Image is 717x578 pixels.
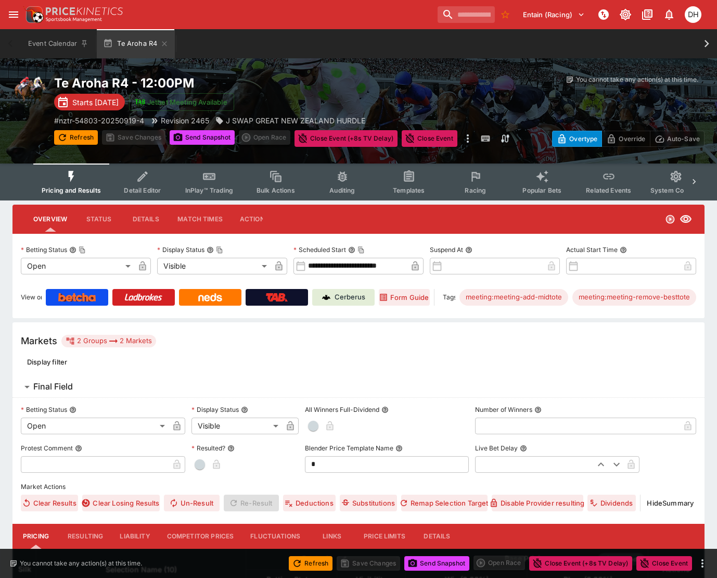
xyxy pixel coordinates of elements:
[21,495,78,511] button: Clear Results
[430,245,463,254] p: Suspend At
[191,418,282,434] div: Visible
[522,186,561,194] span: Popular Bets
[226,115,365,126] p: J SWAP GREAT NEW ZEALAND HURDLE
[619,133,645,144] p: Override
[650,131,705,147] button: Auto-Save
[257,186,295,194] span: Bulk Actions
[576,75,698,84] p: You cannot take any action(s) at this time.
[164,495,220,511] button: Un-Result
[572,289,696,306] div: Betting Target: cerberus
[25,207,75,232] button: Overview
[21,479,696,495] label: Market Actions
[170,130,235,145] button: Send Snapshot
[216,246,223,254] button: Copy To Clipboard
[462,130,474,147] button: more
[69,246,76,254] button: Betting StatusCopy To Clipboard
[46,17,102,22] img: Sportsbook Management
[465,186,486,194] span: Racing
[685,6,701,23] div: Daniel Hooper
[33,381,73,392] h6: Final Field
[309,524,355,549] button: Links
[572,292,696,303] span: meeting:meeting-remove-besttote
[638,5,657,24] button: Documentation
[552,131,602,147] button: Overtype
[22,29,95,58] button: Event Calendar
[492,495,583,511] button: Disable Provider resulting
[207,246,214,254] button: Display StatusCopy To Clipboard
[242,524,309,549] button: Fluctuations
[594,5,613,24] button: NOT Connected to PK
[393,186,425,194] span: Templates
[295,130,398,147] button: Close Event (+8s TV Delay)
[46,7,123,15] img: PriceKinetics
[169,207,231,232] button: Match Times
[12,376,705,397] button: Final Field
[59,524,111,549] button: Resulting
[224,495,278,511] span: Re-Result
[402,130,457,147] button: Close Event
[21,418,169,434] div: Open
[97,29,175,58] button: Te Aroha R4
[12,524,59,549] button: Pricing
[357,246,365,254] button: Copy To Clipboard
[161,115,209,126] p: Revision 2465
[665,214,675,224] svg: Open
[12,75,46,108] img: horse_racing.png
[241,406,248,413] button: Display Status
[157,258,271,274] div: Visible
[414,524,460,549] button: Details
[159,524,242,549] button: Competitor Prices
[459,292,568,303] span: meeting:meeting-add-midtote
[404,556,469,571] button: Send Snapshot
[696,557,709,570] button: more
[381,406,389,413] button: All Winners Full-Dividend
[340,495,397,511] button: Substitutions
[650,186,701,194] span: System Controls
[54,115,144,126] p: Copy To Clipboard
[620,246,627,254] button: Actual Start Time
[586,186,631,194] span: Related Events
[231,207,278,232] button: Actions
[239,130,290,145] div: split button
[534,406,542,413] button: Number of Winners
[191,444,225,453] p: Resulted?
[660,5,678,24] button: Notifications
[587,495,636,511] button: Dividends
[601,131,650,147] button: Override
[21,354,73,370] button: Display filter
[54,75,433,91] h2: Copy To Clipboard
[23,4,44,25] img: PriceKinetics Logo
[75,207,122,232] button: Status
[401,495,488,511] button: Remap Selection Target
[21,335,57,347] h5: Markets
[616,5,635,24] button: Toggle light/dark mode
[459,289,568,306] div: Betting Target: cerberus
[520,445,527,452] button: Live Bet Delay
[122,207,169,232] button: Details
[21,258,134,274] div: Open
[129,93,234,111] button: Jetbet Meeting Available
[266,293,288,301] img: TabNZ
[124,293,162,301] img: Ladbrokes
[289,556,332,571] button: Refresh
[198,293,222,301] img: Neds
[79,246,86,254] button: Copy To Clipboard
[552,131,705,147] div: Start From
[54,130,98,145] button: Refresh
[66,335,152,347] div: 2 Groups 2 Markets
[33,164,684,200] div: Event type filters
[21,444,73,453] p: Protest Comment
[566,245,618,254] p: Actual Start Time
[682,3,705,26] button: Daniel Hooper
[497,6,514,23] button: No Bookmarks
[293,245,346,254] p: Scheduled Start
[305,444,393,453] p: Blender Price Template Name
[680,213,692,225] svg: Visible
[111,524,158,549] button: Liability
[21,405,67,414] p: Betting Status
[475,444,518,453] p: Live Bet Delay
[283,495,336,511] button: Deductions
[227,445,235,452] button: Resulted?
[305,405,379,414] p: All Winners Full-Dividend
